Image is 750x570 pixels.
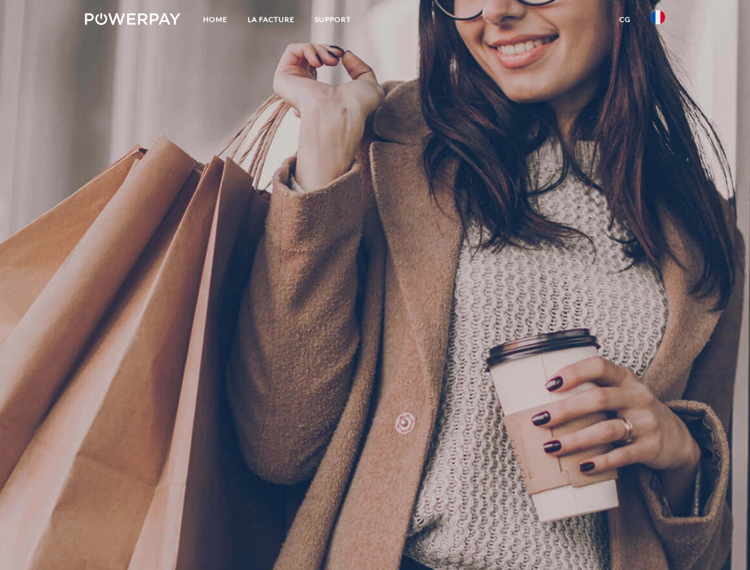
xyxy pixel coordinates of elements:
[609,9,641,30] a: CG
[238,9,305,30] a: LA FACTURE
[305,9,361,30] a: Support
[193,9,238,30] a: Home
[651,10,665,24] img: fr
[85,13,181,25] img: logo-powerpay-white.svg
